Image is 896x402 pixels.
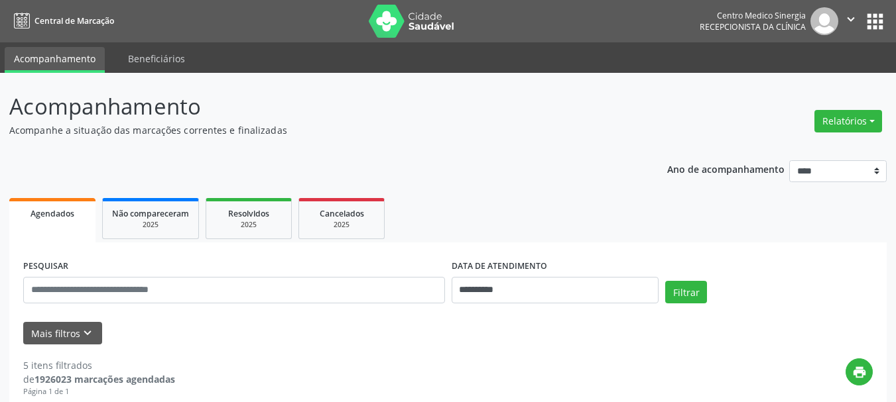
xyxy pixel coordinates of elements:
button: print [846,358,873,385]
span: Recepcionista da clínica [700,21,806,32]
div: de [23,372,175,386]
div: Página 1 de 1 [23,386,175,397]
label: DATA DE ATENDIMENTO [452,256,547,277]
div: Centro Medico Sinergia [700,10,806,21]
i: print [852,365,867,379]
label: PESQUISAR [23,256,68,277]
p: Acompanhamento [9,90,623,123]
button: Mais filtroskeyboard_arrow_down [23,322,102,345]
p: Ano de acompanhamento [667,160,785,177]
button: Filtrar [665,281,707,303]
div: 2025 [112,220,189,230]
i:  [844,12,858,26]
span: Não compareceram [112,208,189,219]
button: Relatórios [814,110,882,132]
i: keyboard_arrow_down [80,326,95,340]
span: Cancelados [320,208,364,219]
span: Resolvidos [228,208,269,219]
a: Beneficiários [119,47,194,70]
div: 2025 [216,220,282,230]
span: Central de Marcação [34,15,114,26]
button: apps [864,10,887,33]
div: 5 itens filtrados [23,358,175,372]
img: img [810,7,838,35]
strong: 1926023 marcações agendadas [34,373,175,385]
p: Acompanhe a situação das marcações correntes e finalizadas [9,123,623,137]
button:  [838,7,864,35]
div: 2025 [308,220,375,230]
span: Agendados [31,208,74,219]
a: Acompanhamento [5,47,105,73]
a: Central de Marcação [9,10,114,32]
